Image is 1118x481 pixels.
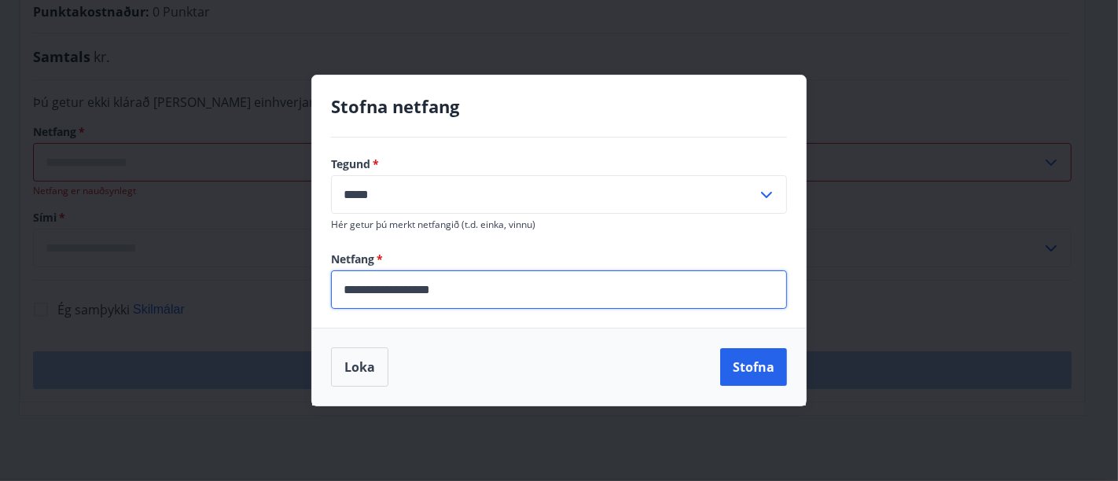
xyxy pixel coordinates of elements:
button: Loka [331,347,388,387]
button: Stofna [720,348,787,386]
span: Hér getur þú merkt netfangið (t.d. einka, vinnu) [331,218,535,231]
label: Netfang [331,252,787,267]
h4: Stofna netfang [331,94,787,118]
label: Tegund [331,156,787,172]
